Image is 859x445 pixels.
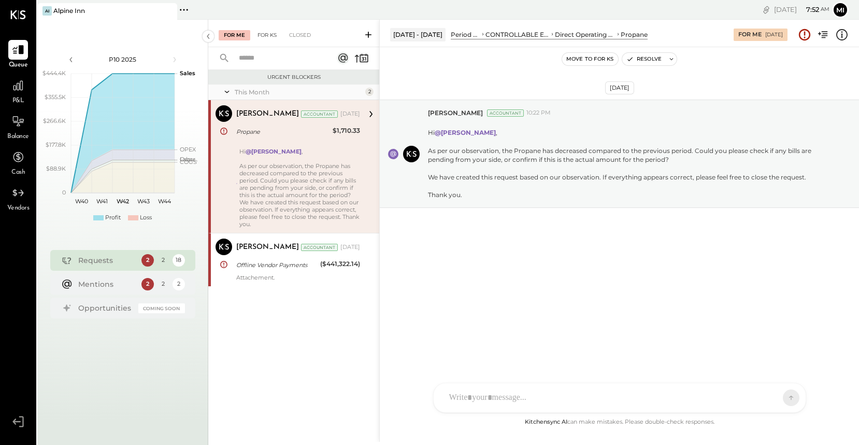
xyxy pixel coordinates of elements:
a: P&L [1,76,36,106]
div: 2 [157,254,169,267]
text: W44 [158,198,171,205]
text: 0 [62,189,66,196]
span: [PERSON_NAME] [428,108,483,117]
div: Mentions [78,279,136,289]
div: 2 [141,278,154,290]
div: Accountant [301,110,338,118]
text: Occu... [180,156,197,163]
div: Propane [621,30,648,39]
div: [DATE] [765,31,783,38]
strong: @[PERSON_NAME] [435,129,496,136]
text: $88.9K [46,165,66,172]
text: $177.8K [46,141,66,148]
a: Queue [1,40,36,70]
div: P10 2025 [79,55,167,64]
div: Opportunities [78,303,133,313]
div: 2 [173,278,185,290]
div: Alpine Inn [53,6,85,15]
text: W41 [96,198,108,205]
button: Move to for ks [562,53,618,65]
div: [PERSON_NAME] [236,242,299,253]
div: [DATE] [605,81,634,94]
div: For KS [252,30,282,40]
button: Resolve [622,53,666,65]
div: [DATE] - [DATE] [390,28,446,41]
span: Cash [11,168,25,177]
strong: @[PERSON_NAME] [246,148,302,155]
div: copy link [761,4,771,15]
div: 18 [173,254,185,267]
div: Period P&L [451,30,480,39]
div: Offline Vendor Payments [236,260,317,270]
div: Accountant [301,244,338,251]
span: P&L [12,96,24,106]
div: Urgent Blockers [213,74,374,81]
div: For Me [738,31,762,39]
div: ($441,322.14) [320,259,360,269]
div: 2 [157,278,169,290]
div: [DATE] [340,110,360,118]
button: Mi [832,2,849,18]
span: Vendors [7,204,30,213]
div: Propane [236,127,330,137]
text: W43 [137,198,150,205]
text: W42 [117,198,129,205]
div: [PERSON_NAME] [236,109,299,119]
div: Closed [284,30,316,40]
text: $355.5K [45,93,66,101]
div: Hi , [239,148,360,155]
text: COGS [180,158,197,165]
div: Direct Operating Expenses [555,30,615,39]
text: W40 [75,198,88,205]
div: Requests [78,255,136,266]
div: 2 [141,254,154,267]
a: Cash [1,147,36,177]
div: $1,710.33 [333,126,360,136]
p: As per our observation, the Propane has decreased compared to the previous period. Could you plea... [428,119,829,199]
text: OPEX [180,146,196,153]
div: Loss [140,214,152,222]
div: CONTROLLABLE EXPENSES [485,30,550,39]
div: [DATE] [340,243,360,252]
div: For Me [219,30,250,40]
span: Queue [9,61,28,70]
div: Coming Soon [138,303,185,313]
span: Balance [7,132,29,142]
a: Balance [1,112,36,142]
div: [DATE] [774,5,829,15]
div: AI [42,6,52,16]
div: This Month [235,88,363,96]
div: 2 [365,88,374,96]
div: As per our observation, the Propane has decreased compared to the previous period. Could you plea... [239,141,360,228]
a: Vendors [1,183,36,213]
text: $444.4K [42,69,66,77]
text: Sales [180,69,195,77]
div: Attachement. [236,274,360,281]
div: Accountant [487,109,524,117]
div: Profit [105,214,121,222]
text: $266.6K [43,117,66,124]
span: 10:22 PM [526,109,551,117]
div: Hi , [428,128,829,137]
